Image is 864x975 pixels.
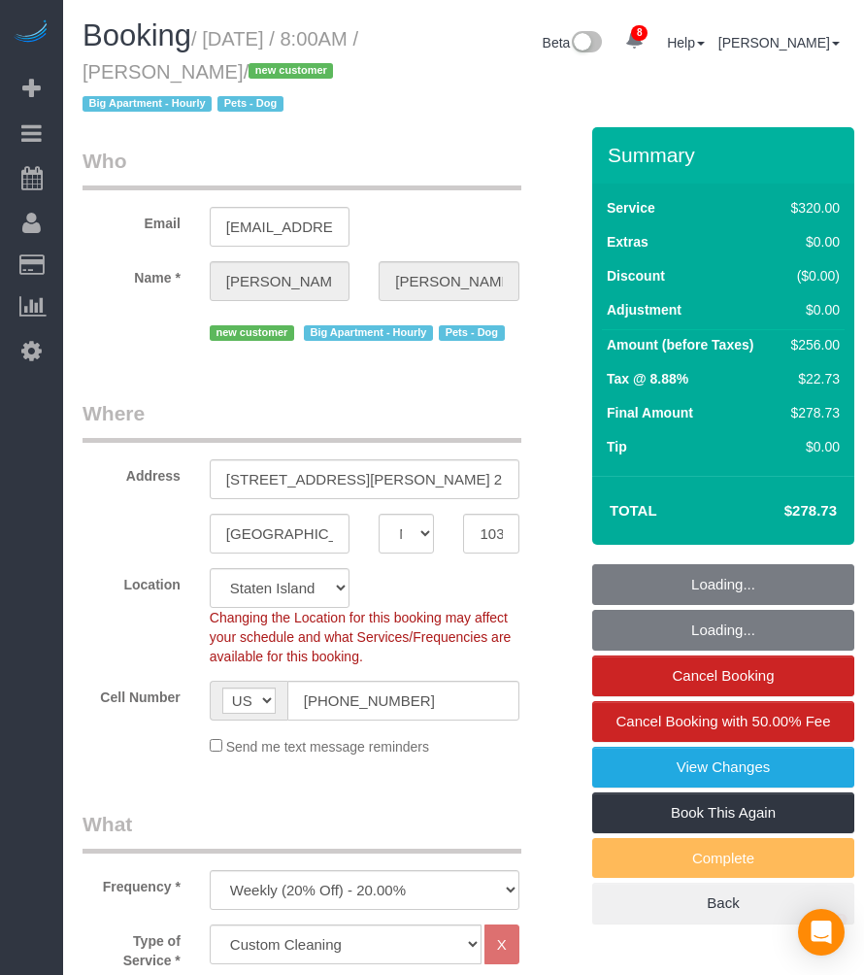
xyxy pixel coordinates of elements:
[210,610,512,664] span: Changing the Location for this booking may affect your schedule and what Services/Frequencies are...
[783,300,840,319] div: $0.00
[210,514,349,554] input: City
[592,701,854,742] a: Cancel Booking with 50.00% Fee
[287,681,519,721] input: Cell Number
[68,261,195,287] label: Name *
[12,19,50,47] img: Automaid Logo
[68,207,195,233] label: Email
[83,18,191,52] span: Booking
[592,792,854,833] a: Book This Again
[607,437,627,456] label: Tip
[379,261,518,301] input: Last Name
[83,147,521,190] legend: Who
[607,369,688,388] label: Tax @ 8.88%
[217,96,283,112] span: Pets - Dog
[608,144,845,166] h3: Summary
[570,31,602,56] img: New interface
[783,369,840,388] div: $22.73
[83,399,521,443] legend: Where
[607,198,655,218] label: Service
[68,568,195,594] label: Location
[543,35,603,50] a: Beta
[718,35,840,50] a: [PERSON_NAME]
[838,909,853,925] span: 3
[607,232,648,252] label: Extras
[607,403,693,422] label: Final Amount
[83,810,521,854] legend: What
[783,437,840,456] div: $0.00
[631,25,648,41] span: 8
[783,335,840,354] div: $256.00
[610,502,657,519] strong: Total
[68,925,195,970] label: Type of Service *
[210,207,349,247] input: Email
[607,300,681,319] label: Adjustment
[226,739,429,755] span: Send me text message reminders
[667,35,705,50] a: Help
[210,261,349,301] input: First Name
[592,747,854,788] a: View Changes
[607,266,665,286] label: Discount
[463,514,518,554] input: Zip Code
[68,681,195,707] label: Cell Number
[210,325,294,341] span: new customer
[783,198,840,218] div: $320.00
[68,870,195,896] label: Frequency *
[798,909,845,956] div: Open Intercom Messenger
[249,63,333,79] span: new customer
[726,503,837,520] h4: $278.73
[615,19,653,62] a: 8
[83,96,212,112] span: Big Apartment - Hourly
[616,713,831,729] span: Cancel Booking with 50.00% Fee
[83,28,358,116] small: / [DATE] / 8:00AM / [PERSON_NAME]
[439,325,505,341] span: Pets - Dog
[592,883,854,924] a: Back
[783,403,840,422] div: $278.73
[592,656,854,696] a: Cancel Booking
[783,266,840,286] div: ($0.00)
[68,459,195,486] label: Address
[304,325,433,341] span: Big Apartment - Hourly
[783,232,840,252] div: $0.00
[607,335,753,354] label: Amount (before Taxes)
